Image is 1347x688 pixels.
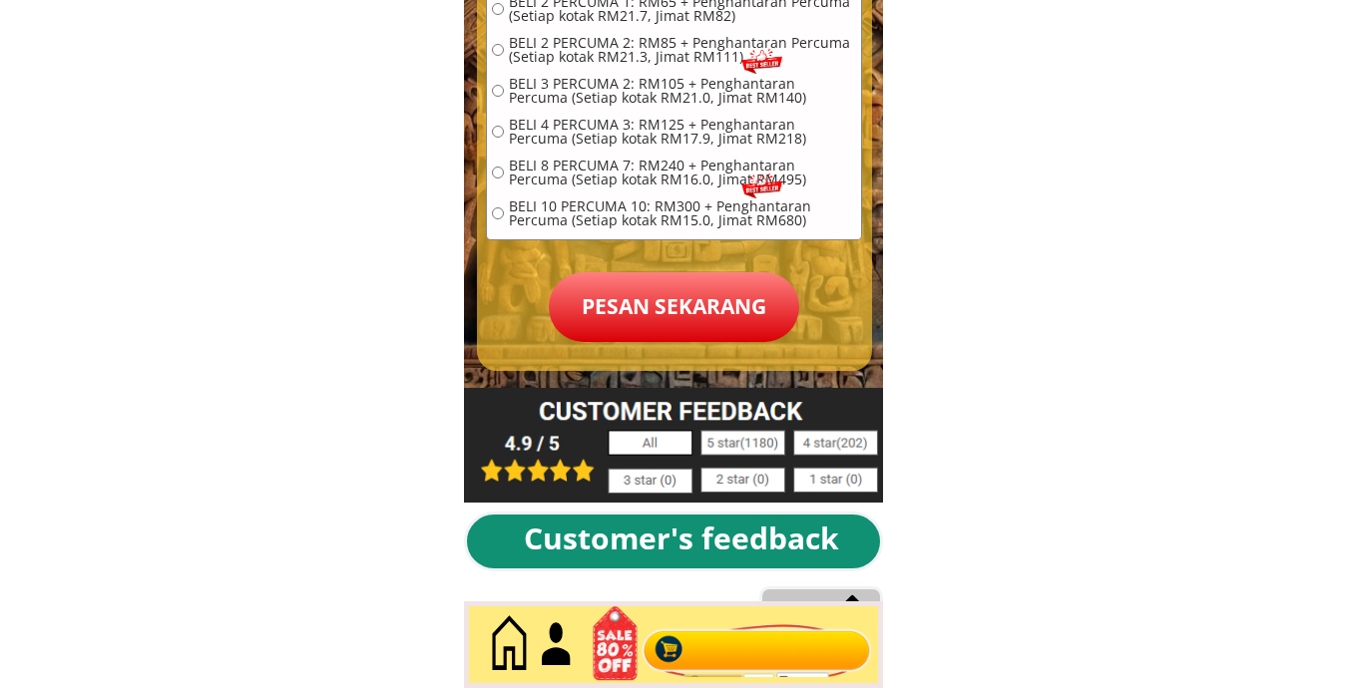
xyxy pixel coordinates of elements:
[790,592,970,624] div: Top
[509,77,856,105] span: BELI 3 PERCUMA 2: RM105 + Penghantaran Percuma (Setiap kotak RM21.0, Jimat RM140)
[549,272,799,342] p: Pesan sekarang
[524,515,855,562] div: Customer's feedback
[509,36,856,64] span: BELI 2 PERCUMA 2: RM85 + Penghantaran Percuma (Setiap kotak RM21.3, Jimat RM111)
[509,159,856,186] span: BELI 8 PERCUMA 7: RM240 + Penghantaran Percuma (Setiap kotak RM16.0, Jimat RM495)
[509,199,856,227] span: BELI 10 PERCUMA 10: RM300 + Penghantaran Percuma (Setiap kotak RM15.0, Jimat RM680)
[470,595,628,624] div: 3851 Feedback
[658,595,1125,624] div: Sorted by
[509,118,856,146] span: BELI 4 PERCUMA 3: RM125 + Penghantaran Percuma (Setiap kotak RM17.9, Jimat RM218)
